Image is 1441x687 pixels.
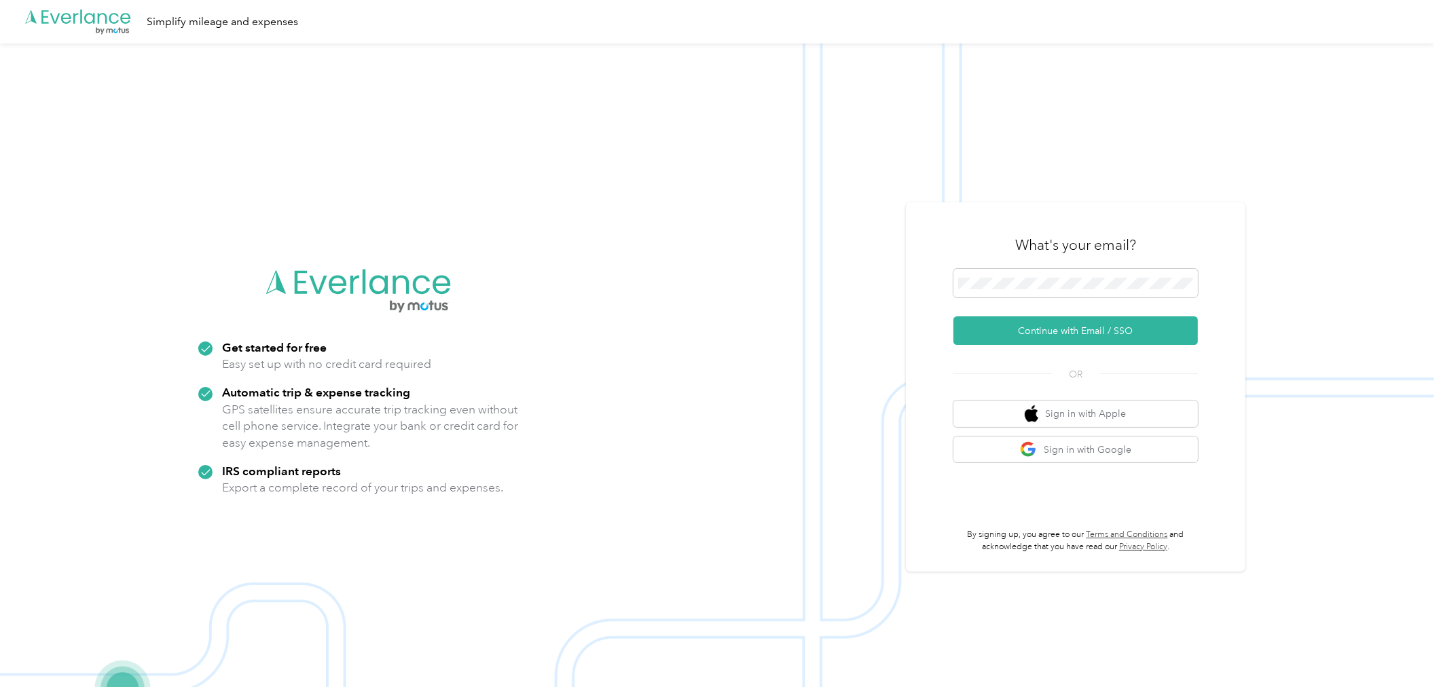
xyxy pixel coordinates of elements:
p: By signing up, you agree to our and acknowledge that you have read our . [953,529,1198,553]
div: Simplify mileage and expenses [147,14,298,31]
p: Easy set up with no credit card required [222,356,431,373]
strong: Get started for free [222,340,327,354]
strong: Automatic trip & expense tracking [222,385,410,399]
p: GPS satellites ensure accurate trip tracking even without cell phone service. Integrate your bank... [222,401,519,451]
strong: IRS compliant reports [222,464,341,478]
button: apple logoSign in with Apple [953,401,1198,427]
p: Export a complete record of your trips and expenses. [222,479,503,496]
span: OR [1052,367,1099,382]
button: Continue with Email / SSO [953,316,1198,345]
a: Privacy Policy [1119,542,1167,552]
h3: What's your email? [1015,236,1136,255]
button: google logoSign in with Google [953,437,1198,463]
img: apple logo [1025,405,1038,422]
a: Terms and Conditions [1087,530,1168,540]
img: google logo [1020,441,1037,458]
